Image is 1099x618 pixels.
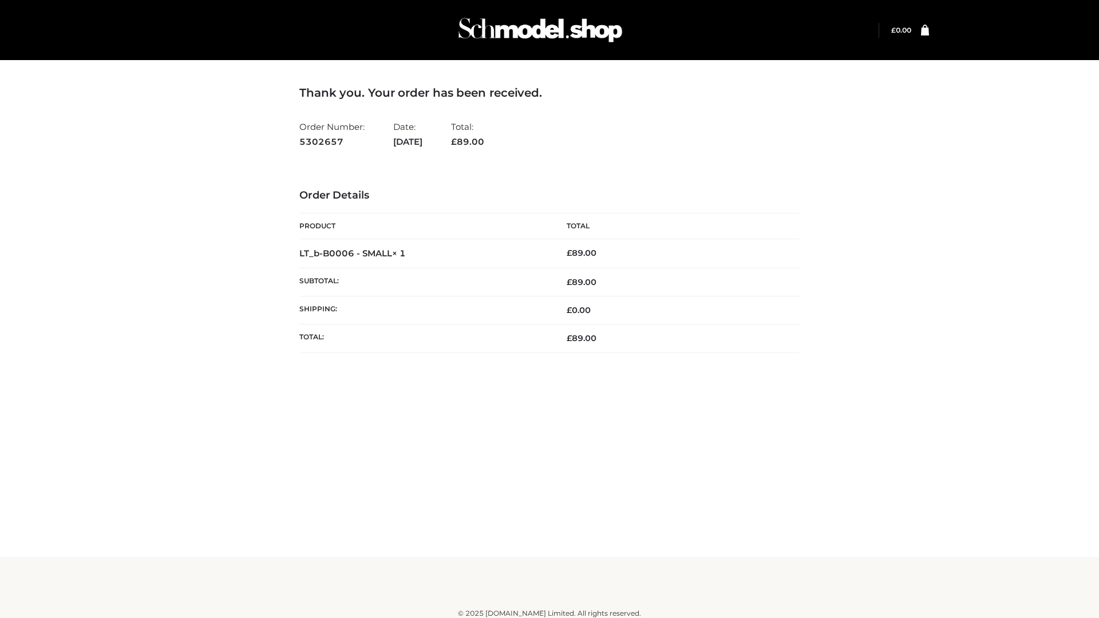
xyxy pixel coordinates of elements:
bdi: 89.00 [567,248,596,258]
span: £ [567,277,572,287]
th: Subtotal: [299,268,549,296]
strong: [DATE] [393,134,422,149]
strong: 5302657 [299,134,365,149]
th: Shipping: [299,296,549,324]
a: £0.00 [891,26,911,34]
strong: × 1 [392,248,406,259]
th: Total: [299,324,549,352]
bdi: 0.00 [891,26,911,34]
li: Date: [393,117,422,152]
strong: LT_b-B0006 - SMALL [299,248,406,259]
h3: Thank you. Your order has been received. [299,86,800,100]
span: £ [891,26,896,34]
span: 89.00 [567,277,596,287]
span: £ [567,305,572,315]
span: £ [567,333,572,343]
span: 89.00 [567,333,596,343]
h3: Order Details [299,189,800,202]
bdi: 0.00 [567,305,591,315]
th: Product [299,213,549,239]
span: £ [451,136,457,147]
li: Total: [451,117,484,152]
th: Total [549,213,800,239]
img: Schmodel Admin 964 [454,7,626,53]
li: Order Number: [299,117,365,152]
span: £ [567,248,572,258]
span: 89.00 [451,136,484,147]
